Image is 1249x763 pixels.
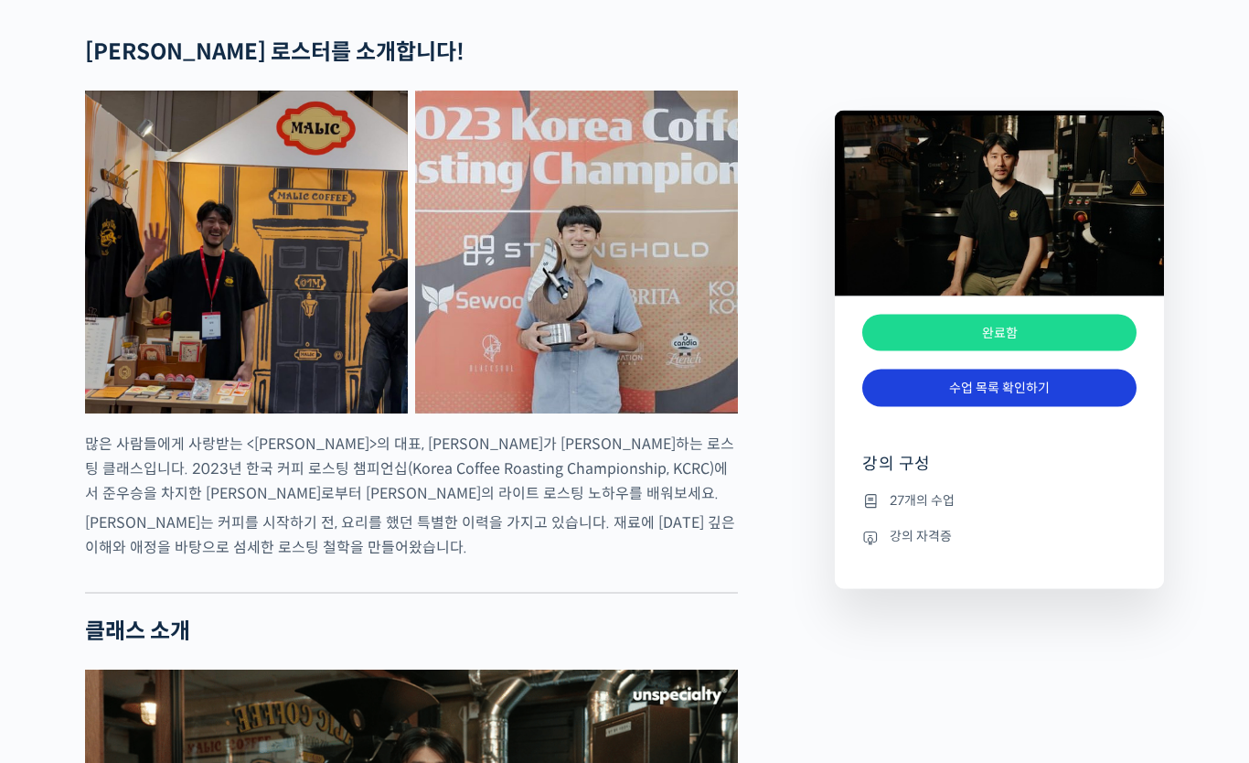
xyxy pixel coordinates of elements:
[167,608,189,623] span: 대화
[862,489,1137,511] li: 27개의 수업
[85,511,738,561] p: [PERSON_NAME]는 커피를 시작하기 전, 요리를 했던 특별한 이력을 가지고 있습니다. 재료에 [DATE] 깊은 이해와 애정을 바탕으로 섬세한 로스팅 철학을 만들어왔습니다.
[862,453,1137,489] h4: 강의 구성
[862,315,1137,352] div: 완료함
[85,39,464,67] strong: [PERSON_NAME] 로스터를 소개합니다!
[283,607,304,622] span: 설정
[236,580,351,626] a: 설정
[862,370,1137,407] a: 수업 목록 확인하기
[85,619,738,646] h2: 클래스 소개
[85,433,738,507] p: 많은 사람들에게 사랑받는 <[PERSON_NAME]>의 대표, [PERSON_NAME]가 [PERSON_NAME]하는 로스팅 클래스입니다. 2023년 한국 커피 로스팅 챔피언...
[862,526,1137,548] li: 강의 자격증
[5,580,121,626] a: 홈
[58,607,69,622] span: 홈
[121,580,236,626] a: 대화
